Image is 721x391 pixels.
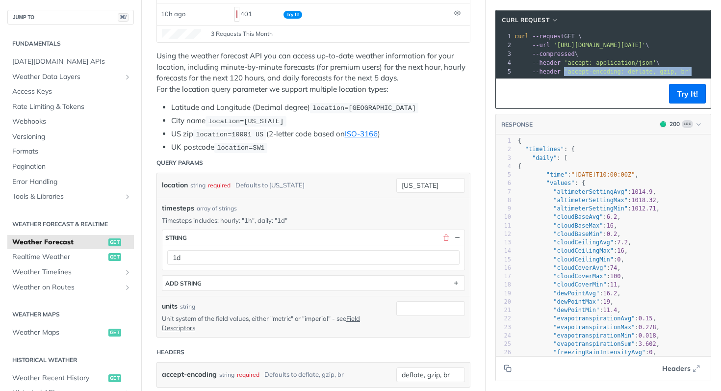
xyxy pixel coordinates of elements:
[7,84,134,99] a: Access Keys
[617,239,628,246] span: 7.2
[12,102,131,112] span: Rate Limiting & Tokens
[162,367,217,382] label: accept-encoding
[496,298,511,306] div: 20
[118,13,129,22] span: ⌘/
[518,213,621,220] span: : ,
[7,175,134,189] a: Error Handling
[553,256,614,263] span: "cloudCeilingMin"
[501,120,533,130] button: RESPONSE
[345,129,378,138] a: ISO-3166
[12,87,131,97] span: Access Keys
[496,306,511,314] div: 21
[515,51,578,57] span: \
[518,137,521,144] span: {
[515,59,660,66] span: \
[607,222,614,229] span: 16
[208,178,231,192] div: required
[496,162,511,171] div: 4
[518,298,614,305] span: : ,
[496,205,511,213] div: 9
[165,280,202,287] div: ADD string
[124,284,131,291] button: Show subpages for Weather on Routes
[7,100,134,114] a: Rate Limiting & Tokens
[7,159,134,174] a: Pagination
[501,361,515,376] button: Copy to clipboard
[496,272,511,281] div: 17
[564,68,692,75] span: 'accept-encoding: deflate, gzip, br'
[12,252,106,262] span: Realtime Weather
[553,247,614,254] span: "cloudCeilingMax"
[496,58,513,67] div: 4
[498,15,562,25] button: cURL Request
[7,130,134,144] a: Versioning
[518,146,575,153] span: : {
[12,267,121,277] span: Weather Timelines
[7,70,134,84] a: Weather Data LayersShow subpages for Weather Data Layers
[682,120,693,128] span: Log
[12,192,121,202] span: Tools & Libraries
[518,231,621,237] span: : ,
[515,33,582,40] span: GET \
[631,205,656,212] span: 1012.71
[496,137,511,145] div: 1
[162,230,464,245] button: string
[496,222,511,230] div: 11
[7,325,134,340] a: Weather Mapsget
[553,340,635,347] span: "evapotranspirationSum"
[553,273,606,280] span: "cloudCoverMax"
[156,158,203,167] div: Query Params
[518,197,660,204] span: : ,
[532,33,564,40] span: --request
[124,193,131,201] button: Show subpages for Tools & Libraries
[657,361,706,376] button: Headers
[518,171,639,178] span: : ,
[312,104,416,112] span: location=[GEOGRAPHIC_DATA]
[124,73,131,81] button: Show subpages for Weather Data Layers
[553,213,603,220] span: "cloudBaseAvg"
[553,332,635,339] span: "evapotranspirationMin"
[496,171,511,179] div: 5
[162,276,464,290] button: ADD string
[553,264,606,271] span: "cloudCoverAvg"
[12,177,131,187] span: Error Handling
[211,29,273,38] span: 3 Requests This Month
[180,302,195,311] div: string
[496,41,513,50] div: 2
[518,349,656,356] span: : ,
[639,332,656,339] span: 0.018
[662,364,691,374] span: Headers
[190,178,206,192] div: string
[208,118,283,125] span: location=[US_STATE]
[553,239,614,246] span: "cloudCeilingAvg"
[655,119,706,129] button: 200200Log
[162,178,188,192] label: location
[553,281,606,288] span: "cloudCoverMin"
[518,256,624,263] span: : ,
[496,264,511,272] div: 16
[108,374,121,382] span: get
[453,233,462,242] button: Hide
[515,42,649,49] span: \
[610,264,617,271] span: 74
[603,307,617,313] span: 11.4
[264,367,344,382] div: Defaults to deflate, gzip, br
[7,265,134,280] a: Weather TimelinesShow subpages for Weather Timelines
[553,307,599,313] span: "dewPointMin"
[496,247,511,255] div: 14
[532,68,561,75] span: --header
[518,222,617,229] span: : ,
[196,131,263,138] span: location=10001 US
[7,250,134,264] a: Realtime Weatherget
[496,323,511,332] div: 23
[496,154,511,162] div: 3
[610,273,621,280] span: 100
[649,349,652,356] span: 0
[496,314,511,323] div: 22
[553,222,603,229] span: "cloudBaseMax"
[7,144,134,159] a: Formats
[283,11,302,19] span: Try It!
[108,238,121,246] span: get
[553,188,628,195] span: "altimeterSettingAvg"
[553,324,635,331] span: "evapotranspirationMax"
[639,324,656,331] span: 0.278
